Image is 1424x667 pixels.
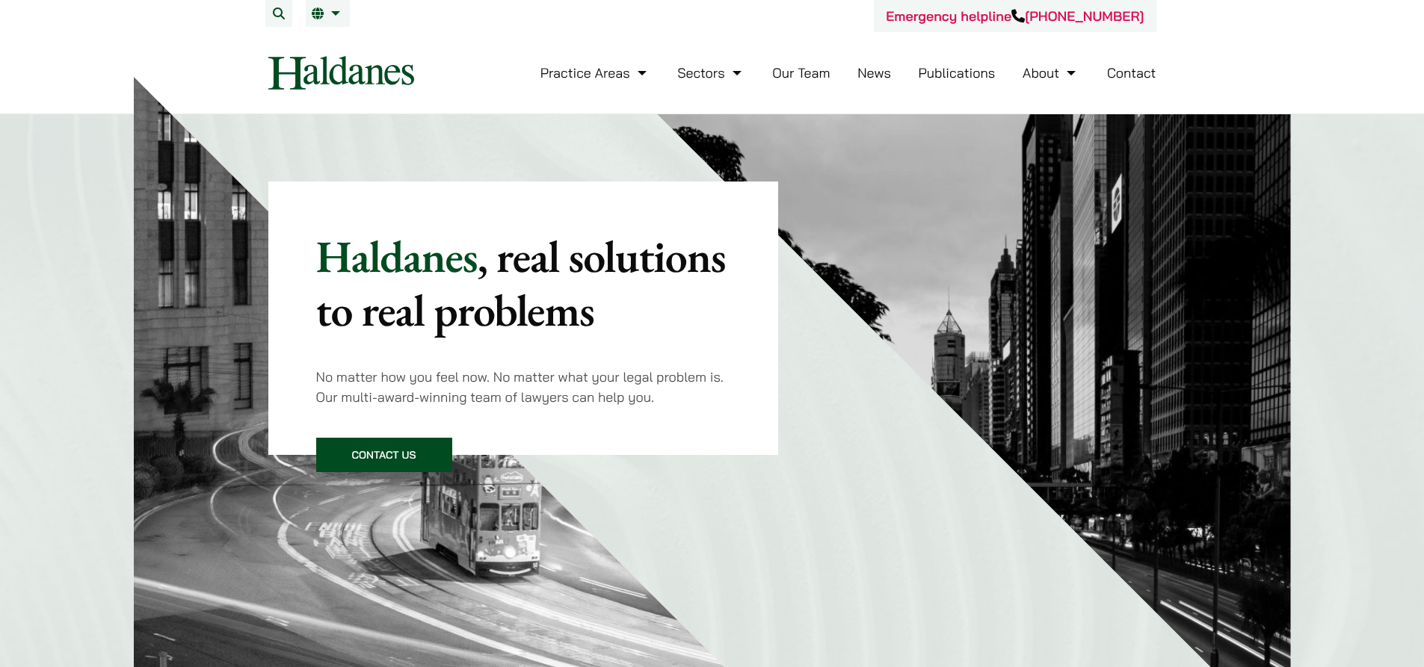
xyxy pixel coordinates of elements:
[316,229,731,337] p: Haldanes
[540,64,650,81] a: Practice Areas
[316,367,731,407] p: No matter how you feel now. No matter what your legal problem is. Our multi-award-winning team of...
[268,56,414,90] img: Logo of Haldanes
[312,7,344,19] a: EN
[1107,64,1156,81] a: Contact
[677,64,745,81] a: Sectors
[772,64,830,81] a: Our Team
[857,64,891,81] a: News
[886,7,1144,25] a: Emergency helpline[PHONE_NUMBER]
[316,227,726,339] mark: , real solutions to real problems
[316,438,452,472] a: Contact Us
[1023,64,1079,81] a: About
[919,64,996,81] a: Publications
